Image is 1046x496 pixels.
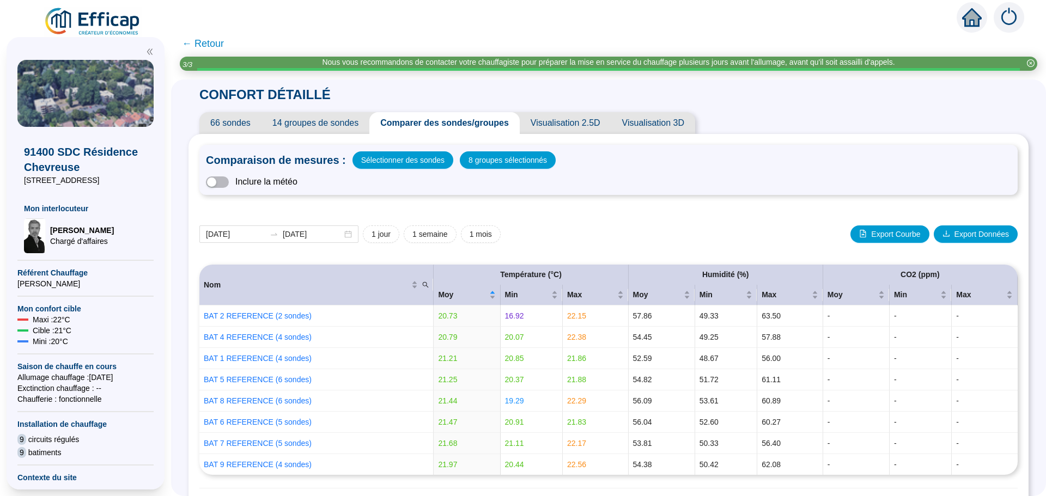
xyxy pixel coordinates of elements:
th: Min [695,285,757,305]
td: 60.89 [757,390,823,412]
span: home [962,8,982,27]
span: 1 mois [470,229,492,240]
span: 21.25 [438,375,457,384]
a: BAT 2 REFERENCE (2 sondes) [204,311,312,320]
span: 16.92 [505,311,524,320]
td: - [952,305,1018,327]
input: Date de fin [283,229,342,240]
img: Chargé d'affaires [24,218,46,253]
a: BAT 5 REFERENCE (6 sondes) [204,375,312,384]
td: - [952,348,1018,369]
span: file-image [859,230,867,237]
span: 21.83 [567,418,586,426]
td: - [890,369,952,390]
span: 66 sondes [199,112,261,134]
td: 60.27 [757,412,823,433]
th: Nom [199,265,434,305]
a: BAT 6 REFERENCE (5 sondes) [204,418,312,426]
span: to [270,230,278,238]
span: 21.47 [438,418,457,426]
span: Mon interlocuteur [24,203,147,214]
a: BAT 8 REFERENCE (6 sondes) [204,396,312,405]
span: Nom [204,279,409,291]
span: Inclure la météo [235,175,297,188]
span: Moy [438,289,486,301]
span: Max [567,289,615,301]
span: close-circle [1027,59,1035,67]
span: Sélectionner des sondes [361,152,445,168]
button: 1 jour [363,225,399,243]
td: 48.67 [695,348,757,369]
span: Export Courbe [871,229,920,240]
span: Chaufferie : fonctionnelle [17,394,154,405]
span: Mon confort cible [17,303,154,314]
img: efficap energie logo [44,7,142,37]
td: 63.50 [757,305,823,327]
span: [PERSON_NAME] [50,225,114,236]
span: Mini : 20 °C [33,336,68,347]
td: - [890,390,952,412]
span: batiments [28,447,62,458]
img: alerts [994,2,1024,33]
span: Export Données [954,229,1009,240]
td: - [823,390,890,412]
span: 20.37 [505,375,524,384]
td: 53.81 [629,433,695,454]
span: search [420,277,431,293]
span: Chargé d'affaires [50,236,114,247]
span: swap-right [270,230,278,238]
td: 54.45 [629,327,695,348]
td: 51.72 [695,369,757,390]
td: 56.40 [757,433,823,454]
span: Visualisation 2.5D [520,112,611,134]
span: Contexte du site [17,472,154,483]
i: 3 / 3 [183,60,192,69]
span: Min [505,289,549,301]
td: - [890,327,952,348]
td: 56.09 [629,390,695,412]
span: Saison de chauffe en cours [17,361,154,372]
a: BAT 1 REFERENCE (4 sondes) [204,354,312,363]
span: [PERSON_NAME] [17,278,154,289]
span: 21.11 [505,439,524,448]
span: ← Retour [182,36,224,51]
td: 61.11 [757,369,823,390]
span: Visualisation 3D [611,112,695,134]
span: 22.29 [567,396,586,405]
span: 21.21 [438,354,457,363]
td: - [952,369,1018,390]
a: BAT 9 REFERENCE (4 sondes) [204,460,312,469]
span: 22.38 [567,333,586,341]
span: 21.97 [438,460,457,469]
span: 21.86 [567,354,586,363]
button: 1 mois [461,225,501,243]
td: - [823,433,890,454]
span: Max [762,289,810,301]
span: 21.68 [438,439,457,448]
span: 19.29 [505,396,524,405]
span: Maxi : 22 °C [33,314,70,325]
span: double-left [146,48,154,56]
td: - [890,454,952,475]
span: 20.44 [505,460,524,469]
td: - [890,433,952,454]
td: - [823,369,890,390]
span: 1 semaine [412,229,448,240]
span: Comparaison de mesures : [206,152,346,168]
th: Température (°C) [434,265,628,285]
span: Comparer des sondes/groupes [369,112,520,134]
td: 49.25 [695,327,757,348]
td: - [823,305,890,327]
span: Min [700,289,744,301]
button: Export Données [934,225,1018,243]
span: Allumage chauffage : [DATE] [17,372,154,383]
td: 50.42 [695,454,757,475]
td: - [952,454,1018,475]
td: - [952,390,1018,412]
td: 52.59 [629,348,695,369]
td: 56.04 [629,412,695,433]
td: 57.88 [757,327,823,348]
